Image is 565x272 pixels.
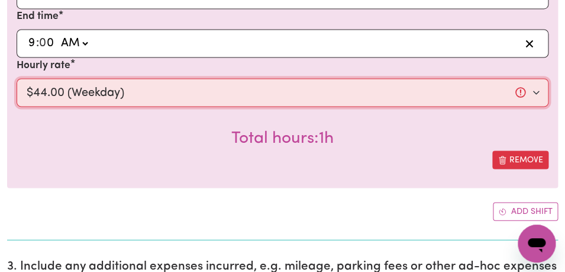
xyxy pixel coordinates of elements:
[17,57,70,73] label: Hourly rate
[492,151,548,169] button: Remove this shift
[28,34,36,52] input: --
[231,130,334,146] span: Total hours worked: 1 hour
[40,34,55,52] input: --
[36,37,39,50] span: :
[518,225,556,263] iframe: Button to launch messaging window
[39,37,46,49] span: 0
[493,202,558,220] button: Add another shift
[17,9,59,24] label: End time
